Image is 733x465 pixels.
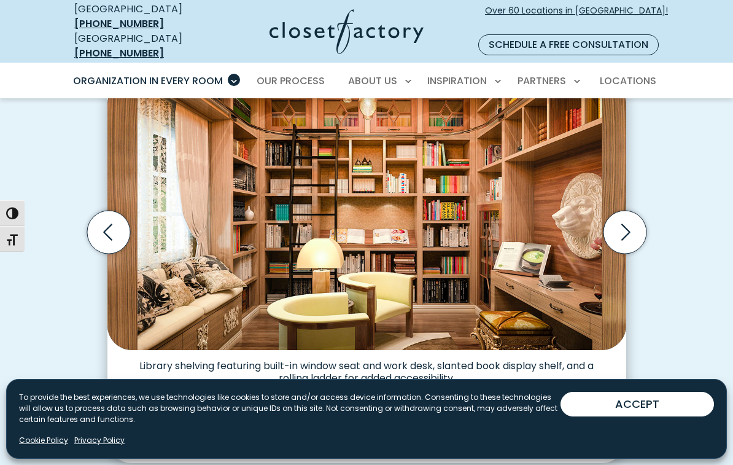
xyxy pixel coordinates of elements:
[270,9,424,54] img: Closet Factory Logo
[560,392,714,416] button: ACCEPT
[599,206,651,259] button: Next slide
[74,435,125,446] a: Privacy Policy
[257,74,325,88] span: Our Process
[74,17,164,31] a: [PHONE_NUMBER]
[64,64,669,98] nav: Primary Menu
[478,34,659,55] a: Schedule a Free Consultation
[348,74,397,88] span: About Us
[74,31,208,61] div: [GEOGRAPHIC_DATA]
[19,392,560,425] p: To provide the best experiences, we use technologies like cookies to store and/or access device i...
[427,74,487,88] span: Inspiration
[82,206,135,259] button: Previous slide
[107,80,626,350] img: Built-in shelving featuring built-in window seat and work desk, slanted book display shelf, and a...
[600,74,656,88] span: Locations
[73,74,223,88] span: Organization in Every Room
[74,2,208,31] div: [GEOGRAPHIC_DATA]
[74,46,164,60] a: [PHONE_NUMBER]
[485,4,668,30] span: Over 60 Locations in [GEOGRAPHIC_DATA]!
[19,435,68,446] a: Cookie Policy
[518,74,566,88] span: Partners
[107,350,626,385] figcaption: Library shelving featuring built-in window seat and work desk, slanted book display shelf, and a ...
